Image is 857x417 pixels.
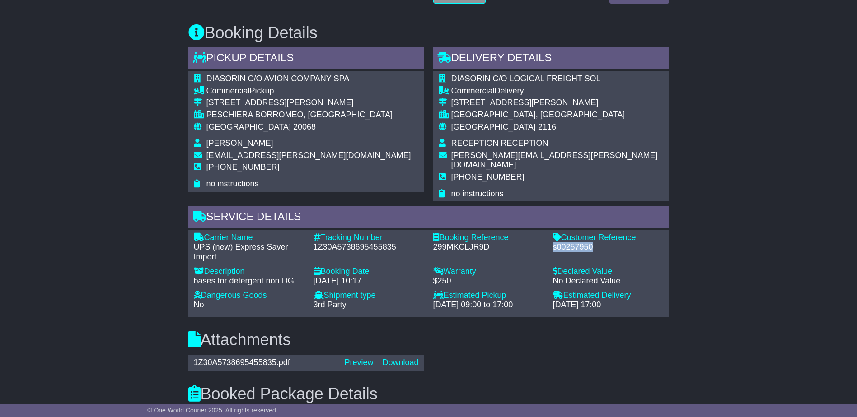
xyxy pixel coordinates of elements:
[553,300,664,310] div: [DATE] 17:00
[451,74,601,83] span: DIASORIN C/O LOGICAL FREIGHT SOL
[553,291,664,301] div: Estimated Delivery
[206,74,350,83] span: DIASORIN C/O AVION COMPANY SPA
[553,242,664,252] div: s00257950
[314,291,424,301] div: Shipment type
[194,300,204,309] span: No
[451,86,664,96] div: Delivery
[451,189,504,198] span: no instructions
[451,122,536,131] span: [GEOGRAPHIC_DATA]
[314,267,424,277] div: Booking Date
[188,47,424,71] div: Pickup Details
[188,206,669,230] div: Service Details
[206,139,273,148] span: [PERSON_NAME]
[188,331,669,349] h3: Attachments
[206,110,411,120] div: PESCHIERA BORROMEO, [GEOGRAPHIC_DATA]
[433,47,669,71] div: Delivery Details
[188,24,669,42] h3: Booking Details
[293,122,316,131] span: 20068
[433,291,544,301] div: Estimated Pickup
[194,242,304,262] div: UPS (new) Express Saver Import
[433,242,544,252] div: 299MKCLJR9D
[451,98,664,108] div: [STREET_ADDRESS][PERSON_NAME]
[314,300,347,309] span: 3rd Party
[206,86,411,96] div: Pickup
[189,358,340,368] div: 1Z30A5738695455835.pdf
[433,267,544,277] div: Warranty
[206,179,259,188] span: no instructions
[433,300,544,310] div: [DATE] 09:00 to 17:00
[188,385,669,403] h3: Booked Package Details
[433,276,544,286] div: $250
[314,242,424,252] div: 1Z30A5738695455835
[538,122,556,131] span: 2116
[194,233,304,243] div: Carrier Name
[194,291,304,301] div: Dangerous Goods
[206,162,280,171] span: [PHONE_NUMBER]
[553,233,664,243] div: Customer Reference
[194,267,304,277] div: Description
[451,172,525,181] span: [PHONE_NUMBER]
[206,151,411,160] span: [EMAIL_ADDRESS][PERSON_NAME][DOMAIN_NAME]
[206,98,411,108] div: [STREET_ADDRESS][PERSON_NAME]
[553,267,664,277] div: Declared Value
[382,358,418,367] a: Download
[433,233,544,243] div: Booking Reference
[451,151,658,170] span: [PERSON_NAME][EMAIL_ADDRESS][PERSON_NAME][DOMAIN_NAME]
[147,407,278,414] span: © One World Courier 2025. All rights reserved.
[206,122,291,131] span: [GEOGRAPHIC_DATA]
[553,276,664,286] div: No Declared Value
[206,86,250,95] span: Commercial
[451,86,495,95] span: Commercial
[451,110,664,120] div: [GEOGRAPHIC_DATA], [GEOGRAPHIC_DATA]
[194,276,304,286] div: bases for detergent non DG
[314,233,424,243] div: Tracking Number
[314,276,424,286] div: [DATE] 10:17
[344,358,373,367] a: Preview
[451,139,548,148] span: RECEPTION RECEPTION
